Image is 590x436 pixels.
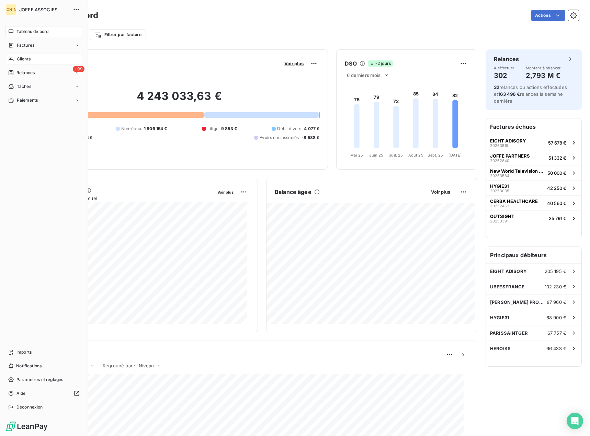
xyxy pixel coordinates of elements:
[302,135,319,141] span: -8 538 €
[567,413,583,429] div: Open Intercom Messenger
[531,10,565,21] button: Actions
[490,198,538,204] span: CERBA HEALTHCARE
[548,140,566,146] span: 57 678 €
[490,284,525,289] span: UBEESFRANCE
[546,315,566,320] span: 68 900 €
[431,189,450,195] span: Voir plus
[103,363,135,368] span: Regroupé par :
[490,168,545,174] span: New World Television SARL
[494,84,567,104] span: relances ou actions effectuées et relancés la semaine dernière.
[221,126,237,132] span: 9 853 €
[486,165,581,180] button: New World Television SARL2025358450 000 €
[5,4,16,15] div: [PERSON_NAME]
[486,118,581,135] h6: Factures échues
[490,219,508,223] span: 20253391
[486,135,581,150] button: EIGHT ADISORY2025351957 678 €
[351,153,363,158] tspan: Mai 25
[304,126,319,132] span: 4 077 €
[494,66,514,70] span: À effectuer
[490,346,511,351] span: HEROIKS
[526,66,561,70] span: Montant à relancer
[347,72,381,78] span: 6 derniers mois
[486,180,581,195] button: HYGIE312025303542 250 €
[73,66,84,72] span: +99
[490,204,509,208] span: 20252453
[526,70,561,81] h4: 2,793 M €
[490,268,527,274] span: EIGHT ADISORY
[490,153,530,159] span: JOFFE PARTNERS
[19,7,69,12] span: JOFFE ASSOCIES
[16,28,48,35] span: Tableau de bord
[17,42,34,48] span: Factures
[368,60,393,67] span: -2 jours
[260,135,299,141] span: Avoirs non associés
[139,363,154,368] span: Niveau
[494,84,499,90] span: 32
[275,188,311,196] h6: Balance âgée
[16,377,63,383] span: Paramètres et réglages
[547,299,566,305] span: 87 960 €
[284,61,304,66] span: Voir plus
[490,159,509,163] span: 20252840
[16,70,35,76] span: Relances
[490,183,509,189] span: HYGIE31
[389,153,403,158] tspan: Juil. 25
[17,56,31,62] span: Clients
[5,388,82,399] a: Aide
[277,126,301,132] span: Débit divers
[486,210,581,226] button: OUTSIGHT2025339135 791 €
[428,153,443,158] tspan: Sept. 25
[494,55,519,63] h6: Relances
[429,189,452,195] button: Voir plus
[282,60,306,67] button: Voir plus
[449,153,462,158] tspan: [DATE]
[39,89,319,110] h2: 4 243 033,63 €
[494,70,514,81] h4: 302
[370,153,384,158] tspan: Juin 25
[144,126,167,132] span: 1 806 154 €
[490,174,509,178] span: 20253584
[39,195,213,202] span: Chiffre d'affaires mensuel
[16,349,32,355] span: Imports
[16,390,26,397] span: Aide
[90,29,146,40] button: Filtrer par facture
[546,346,566,351] span: 66 433 €
[547,200,566,206] span: 40 560 €
[486,247,581,263] h6: Principaux débiteurs
[490,299,547,305] span: [PERSON_NAME] PROCTER
[486,150,581,165] button: JOFFE PARTNERS2025284051 332 €
[16,363,42,369] span: Notifications
[490,138,526,144] span: EIGHT ADISORY
[16,404,43,410] span: Déconnexion
[490,214,514,219] span: OUTSIGHT
[207,126,218,132] span: Litige
[121,126,141,132] span: Non-échu
[547,330,566,336] span: 67 757 €
[345,59,356,68] h6: DSO
[548,155,566,161] span: 51 332 €
[408,153,423,158] tspan: Août 25
[545,268,566,274] span: 205 195 €
[486,195,581,210] button: CERBA HEALTHCARE2025245340 560 €
[549,216,566,221] span: 35 791 €
[547,185,566,191] span: 42 250 €
[5,421,48,432] img: Logo LeanPay
[17,97,38,103] span: Paiements
[490,315,509,320] span: HYGIE31
[547,170,566,176] span: 50 000 €
[215,189,236,195] button: Voir plus
[498,91,520,97] span: 163 496 €
[490,144,508,148] span: 20253519
[490,189,509,193] span: 20253035
[545,284,566,289] span: 102 230 €
[217,190,234,195] span: Voir plus
[17,83,31,90] span: Tâches
[490,330,528,336] span: PARISSAINTGER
